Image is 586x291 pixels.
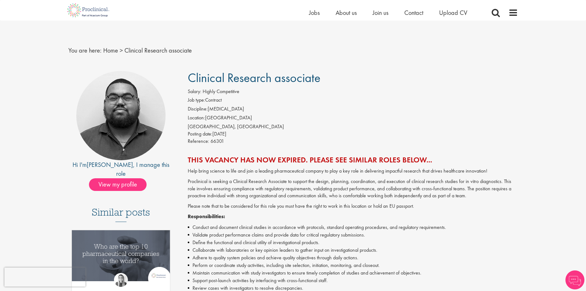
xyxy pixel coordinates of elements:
a: Join us [373,9,388,17]
img: imeage of recruiter Ashley Bennett [76,71,166,160]
a: Contact [404,9,423,17]
h2: This vacancy has now expired. Please see similar roles below... [188,156,518,164]
iframe: reCAPTCHA [4,268,85,287]
li: Support post-launch activities by interfacing with cross-functional staff. [188,277,518,284]
li: Maintain communication with study investigators to ensure timely completion of studies and achiev... [188,269,518,277]
img: Top 10 pharmaceutical companies in the world 2025 [72,230,170,281]
strong: Responsibilities: [188,213,225,220]
label: Location: [188,114,205,122]
a: Upload CV [439,9,467,17]
p: Please note that to be considered for this role you must have the right to work in this location ... [188,203,518,210]
li: Collaborate with laboratories or key opinion leaders to gather input on investigational products. [188,246,518,254]
p: Proclinical is seeking a Clinical Research Associate to support the design, planning, coordinatio... [188,178,518,200]
li: Adhere to quality system policies and achieve quality objectives through daily actions. [188,254,518,262]
li: Define the functional and clinical utility of investigational products. [188,239,518,246]
a: [PERSON_NAME] [87,161,133,169]
li: Conduct and document clinical studies in accordance with protocols, standard operating procedures... [188,224,518,231]
img: Hannah Burke [114,273,128,287]
span: View my profile [89,178,147,191]
span: 66301 [211,138,224,144]
label: Salary: [188,88,201,95]
a: About us [336,9,357,17]
span: > [120,46,123,54]
h3: Similar posts [92,207,150,222]
a: Jobs [309,9,320,17]
li: Contract [188,97,518,105]
span: Posting date: [188,130,212,137]
a: breadcrumb link [103,46,118,54]
label: Discipline: [188,105,208,113]
a: View my profile [89,180,153,188]
label: Reference: [188,138,209,145]
div: [GEOGRAPHIC_DATA], [GEOGRAPHIC_DATA] [188,123,518,130]
li: [MEDICAL_DATA] [188,105,518,114]
span: Highly Competitive [203,88,239,95]
span: Clinical Research associate [188,70,320,86]
li: Perform or coordinate study activities, including site selection, initiation, monitoring, and clo... [188,262,518,269]
span: Clinical Research associate [124,46,192,54]
li: [GEOGRAPHIC_DATA] [188,114,518,123]
img: Chatbot [565,270,584,289]
li: Validate product performance claims and provide data for critical regulatory submissions. [188,231,518,239]
span: You are here: [68,46,102,54]
label: Job type: [188,97,205,104]
a: Link to a post [72,230,170,286]
div: [DATE] [188,130,518,138]
p: Help bring science to life and join a leading pharmaceutical company to play a key role in delive... [188,168,518,175]
div: Hi I'm , I manage this role [68,160,174,178]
